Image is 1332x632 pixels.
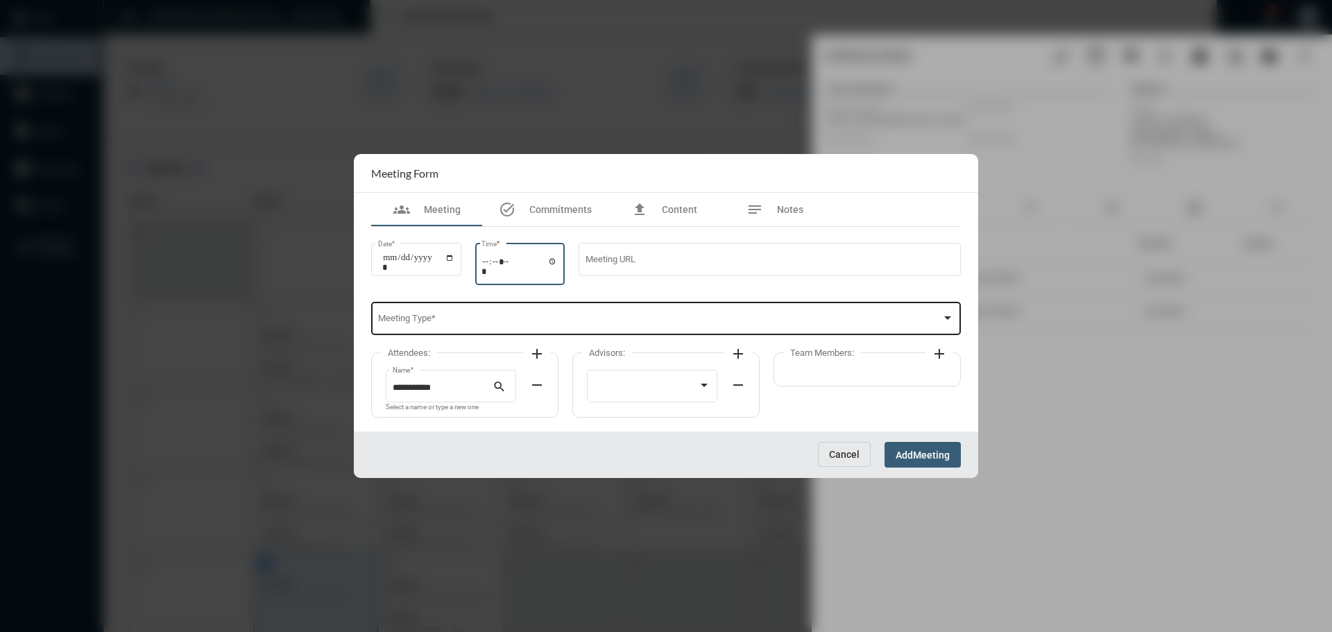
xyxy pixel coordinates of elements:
[885,442,961,468] button: AddMeeting
[913,450,950,461] span: Meeting
[381,348,437,358] label: Attendees:
[529,345,545,362] mat-icon: add
[662,204,697,215] span: Content
[393,201,410,218] mat-icon: groups
[783,348,861,358] label: Team Members:
[818,442,871,467] button: Cancel
[529,377,545,393] mat-icon: remove
[746,201,763,218] mat-icon: notes
[371,166,438,180] h2: Meeting Form
[631,201,648,218] mat-icon: file_upload
[730,377,746,393] mat-icon: remove
[777,204,803,215] span: Notes
[829,449,860,460] span: Cancel
[529,204,592,215] span: Commitments
[493,379,509,396] mat-icon: search
[931,345,948,362] mat-icon: add
[896,450,913,461] span: Add
[499,201,515,218] mat-icon: task_alt
[386,404,479,411] mat-hint: Select a name or type a new one
[582,348,632,358] label: Advisors:
[730,345,746,362] mat-icon: add
[424,204,461,215] span: Meeting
